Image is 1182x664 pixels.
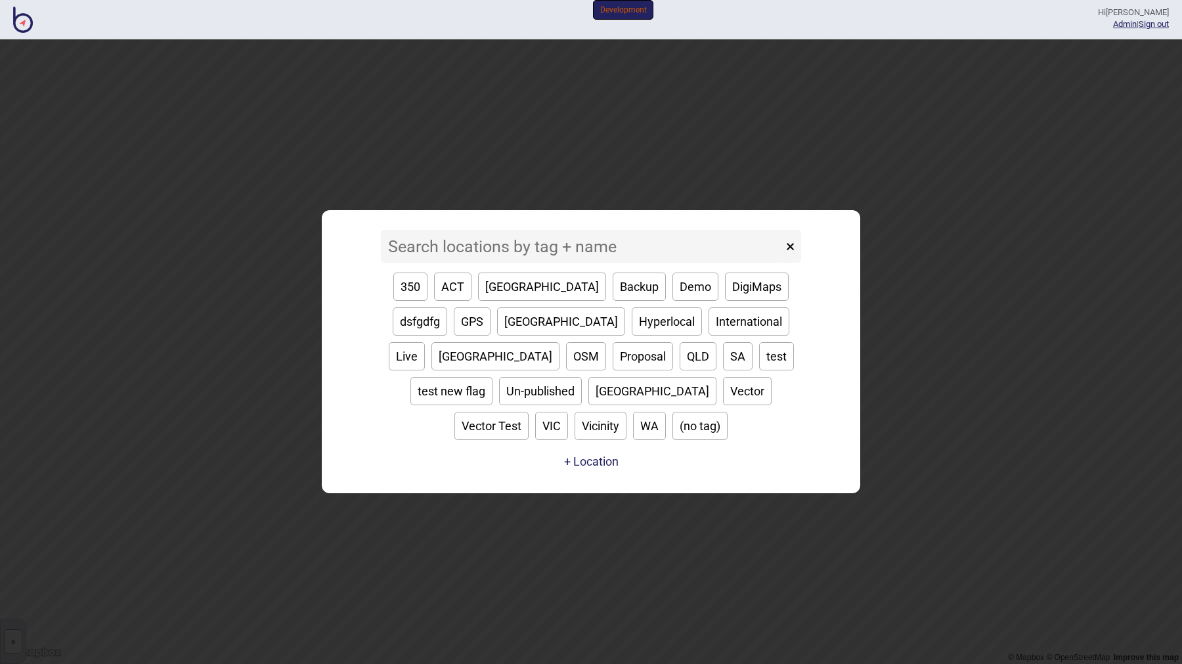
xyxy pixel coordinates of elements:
button: + Location [564,454,619,468]
button: Live [389,342,425,370]
button: Sign out [1139,19,1169,29]
button: [GEOGRAPHIC_DATA] [497,307,625,336]
button: OSM [566,342,606,370]
button: VIC [535,412,568,440]
button: × [779,230,801,263]
button: Proposal [613,342,673,370]
button: dsfgdfg [393,307,447,336]
button: Demo [672,273,718,301]
button: (no tag) [672,412,728,440]
button: WA [633,412,666,440]
button: [GEOGRAPHIC_DATA] [478,273,606,301]
button: test new flag [410,377,492,405]
button: Vicinity [575,412,626,440]
input: Search locations by tag + name [381,230,783,263]
button: Vector [723,377,772,405]
button: Backup [613,273,666,301]
button: [GEOGRAPHIC_DATA] [431,342,559,370]
div: Hi [PERSON_NAME] [1098,7,1169,18]
button: International [709,307,789,336]
button: 350 [393,273,427,301]
button: GPS [454,307,491,336]
button: QLD [680,342,716,370]
button: Vector Test [454,412,529,440]
img: BindiMaps CMS [13,7,33,33]
button: ACT [434,273,471,301]
a: + Location [561,450,622,474]
button: test [759,342,794,370]
button: [GEOGRAPHIC_DATA] [588,377,716,405]
button: Hyperlocal [632,307,702,336]
a: Admin [1113,19,1137,29]
button: SA [723,342,753,370]
button: DigiMaps [725,273,789,301]
button: Un-published [499,377,582,405]
span: | [1113,19,1139,29]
